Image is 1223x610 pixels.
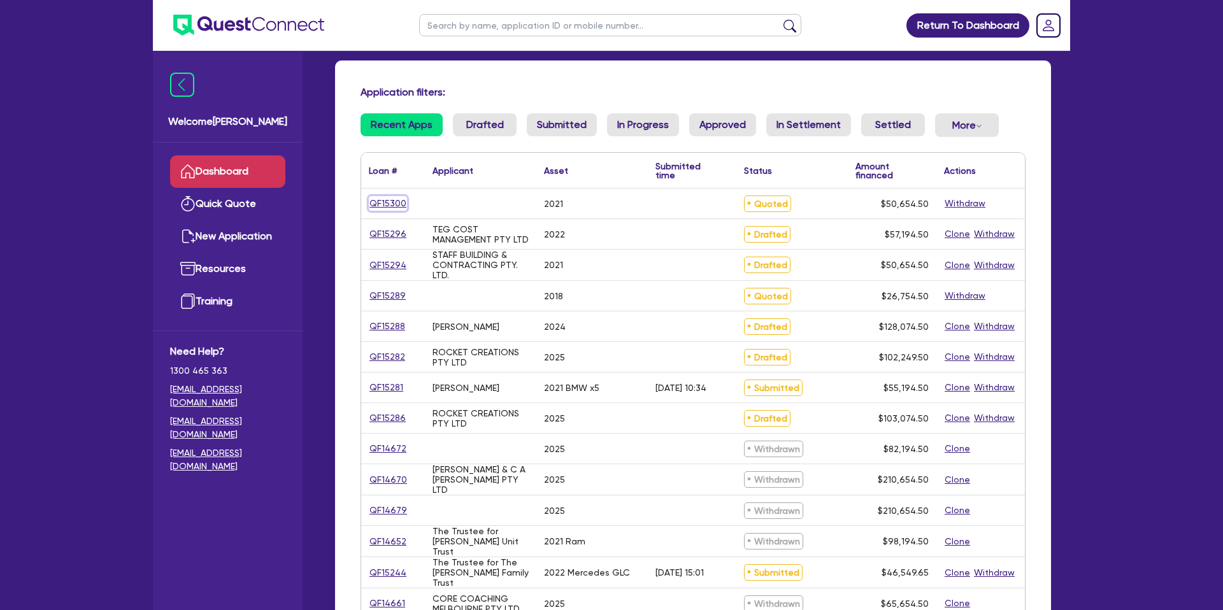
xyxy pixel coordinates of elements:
[433,526,529,557] div: The Trustee for [PERSON_NAME] Unit Trust
[744,226,790,243] span: Drafted
[881,199,929,209] span: $50,654.50
[369,288,406,303] a: QF15289
[935,113,999,137] button: Dropdown toggle
[369,350,406,364] a: QF15282
[369,472,408,487] a: QF14670
[369,441,407,456] a: QF14672
[655,162,717,180] div: Submitted time
[878,413,929,423] span: $103,074.50
[766,113,851,136] a: In Settlement
[170,73,194,97] img: icon-menu-close
[544,474,565,485] div: 2025
[882,291,929,301] span: $26,754.50
[883,383,929,393] span: $55,194.50
[878,506,929,516] span: $210,654.50
[973,258,1015,273] button: Withdraw
[607,113,679,136] a: In Progress
[544,383,599,393] div: 2021 BMW x5
[170,446,285,473] a: [EMAIL_ADDRESS][DOMAIN_NAME]
[944,441,971,456] button: Clone
[944,166,976,175] div: Actions
[744,257,790,273] span: Drafted
[944,288,986,303] button: Withdraw
[419,14,801,36] input: Search by name, application ID or mobile number...
[883,444,929,454] span: $82,194.50
[944,319,971,334] button: Clone
[744,441,803,457] span: Withdrawn
[361,113,443,136] a: Recent Apps
[944,227,971,241] button: Clone
[173,15,324,36] img: quest-connect-logo-blue
[170,155,285,188] a: Dashboard
[180,294,196,309] img: training
[433,322,499,332] div: [PERSON_NAME]
[944,534,971,549] button: Clone
[744,533,803,550] span: Withdrawn
[168,114,287,129] span: Welcome [PERSON_NAME]
[433,347,529,367] div: ROCKET CREATIONS PTY LTD
[544,444,565,454] div: 2025
[170,285,285,318] a: Training
[527,113,597,136] a: Submitted
[433,383,499,393] div: [PERSON_NAME]
[744,288,791,304] span: Quoted
[170,220,285,253] a: New Application
[544,506,565,516] div: 2025
[180,196,196,211] img: quick-quote
[544,413,565,423] div: 2025
[433,464,529,495] div: [PERSON_NAME] & C A [PERSON_NAME] PTY LTD
[369,196,407,211] a: QF15300
[180,229,196,244] img: new-application
[944,258,971,273] button: Clone
[544,166,568,175] div: Asset
[883,536,929,546] span: $98,194.50
[655,383,706,393] div: [DATE] 10:34
[361,86,1026,98] h4: Application filters:
[855,162,929,180] div: Amount financed
[973,319,1015,334] button: Withdraw
[744,564,803,581] span: Submitted
[180,261,196,276] img: resources
[433,224,529,245] div: TEG COST MANAGEMENT PTY LTD
[944,565,971,580] button: Clone
[369,258,407,273] a: QF15294
[544,322,566,332] div: 2024
[973,565,1015,580] button: Withdraw
[170,344,285,359] span: Need Help?
[369,503,408,518] a: QF14679
[944,503,971,518] button: Clone
[882,567,929,578] span: $46,549.65
[433,557,529,588] div: The Trustee for The [PERSON_NAME] Family Trust
[744,410,790,427] span: Drafted
[433,408,529,429] div: ROCKET CREATIONS PTY LTD
[689,113,756,136] a: Approved
[369,227,407,241] a: QF15296
[544,260,563,270] div: 2021
[170,415,285,441] a: [EMAIL_ADDRESS][DOMAIN_NAME]
[944,411,971,425] button: Clone
[433,250,529,280] div: STAFF BUILDING & CONTRACTING PTY. LTD.
[170,364,285,378] span: 1300 465 363
[973,411,1015,425] button: Withdraw
[369,166,397,175] div: Loan #
[369,565,407,580] a: QF15244
[944,380,971,395] button: Clone
[170,383,285,409] a: [EMAIL_ADDRESS][DOMAIN_NAME]
[881,260,929,270] span: $50,654.50
[944,350,971,364] button: Clone
[906,13,1029,38] a: Return To Dashboard
[544,199,563,209] div: 2021
[453,113,517,136] a: Drafted
[544,291,563,301] div: 2018
[369,319,406,334] a: QF15288
[861,113,925,136] a: Settled
[655,567,704,578] div: [DATE] 15:01
[879,352,929,362] span: $102,249.50
[744,166,772,175] div: Status
[544,229,565,239] div: 2022
[744,349,790,365] span: Drafted
[944,196,986,211] button: Withdraw
[744,502,803,519] span: Withdrawn
[544,567,630,578] div: 2022 Mercedes GLC
[544,536,585,546] div: 2021 Ram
